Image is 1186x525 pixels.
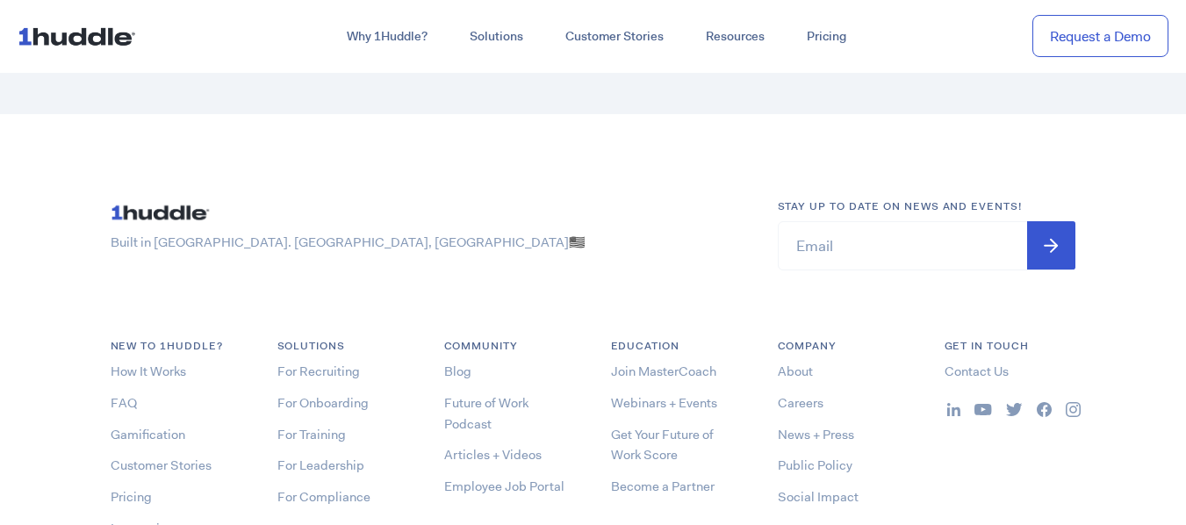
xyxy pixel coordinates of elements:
[945,363,1009,380] a: Contact Us
[1066,402,1081,417] img: ...
[778,198,1076,215] h6: Stay up to date on news and events!
[277,363,360,380] a: For Recruiting
[277,338,409,355] h6: Solutions
[945,338,1076,355] h6: Get in Touch
[277,457,364,474] a: For Leadership
[449,21,544,53] a: Solutions
[786,21,867,53] a: Pricing
[111,363,186,380] a: How It Works
[277,488,370,506] a: For Compliance
[111,488,152,506] a: Pricing
[611,426,714,464] a: Get Your Future of Work Score
[1032,15,1168,58] a: Request a Demo
[1027,221,1075,270] input: Submit
[611,363,716,380] a: Join MasterCoach
[111,394,137,412] a: FAQ
[111,234,743,252] p: Built in [GEOGRAPHIC_DATA]. [GEOGRAPHIC_DATA], [GEOGRAPHIC_DATA]
[611,478,715,495] a: Become a Partner
[778,457,852,474] a: Public Policy
[569,234,586,251] span: 🇺🇸
[611,338,743,355] h6: Education
[18,19,143,53] img: ...
[1006,403,1023,416] img: ...
[778,338,909,355] h6: COMPANY
[974,404,992,416] img: ...
[326,21,449,53] a: Why 1Huddle?
[947,403,960,416] img: ...
[111,198,216,227] img: ...
[444,478,564,495] a: Employee Job Portal
[444,338,576,355] h6: COMMUNITY
[444,394,528,433] a: Future of Work Podcast
[778,394,823,412] a: Careers
[111,457,212,474] a: Customer Stories
[444,363,471,380] a: Blog
[778,363,813,380] a: About
[778,221,1076,270] input: Email
[111,338,242,355] h6: NEW TO 1HUDDLE?
[685,21,786,53] a: Resources
[111,426,185,443] a: Gamification
[544,21,685,53] a: Customer Stories
[778,488,859,506] a: Social Impact
[277,426,346,443] a: For Training
[611,394,717,412] a: Webinars + Events
[1037,402,1052,417] img: ...
[778,426,854,443] a: News + Press
[444,446,542,464] a: Articles + Videos
[277,394,369,412] a: For Onboarding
